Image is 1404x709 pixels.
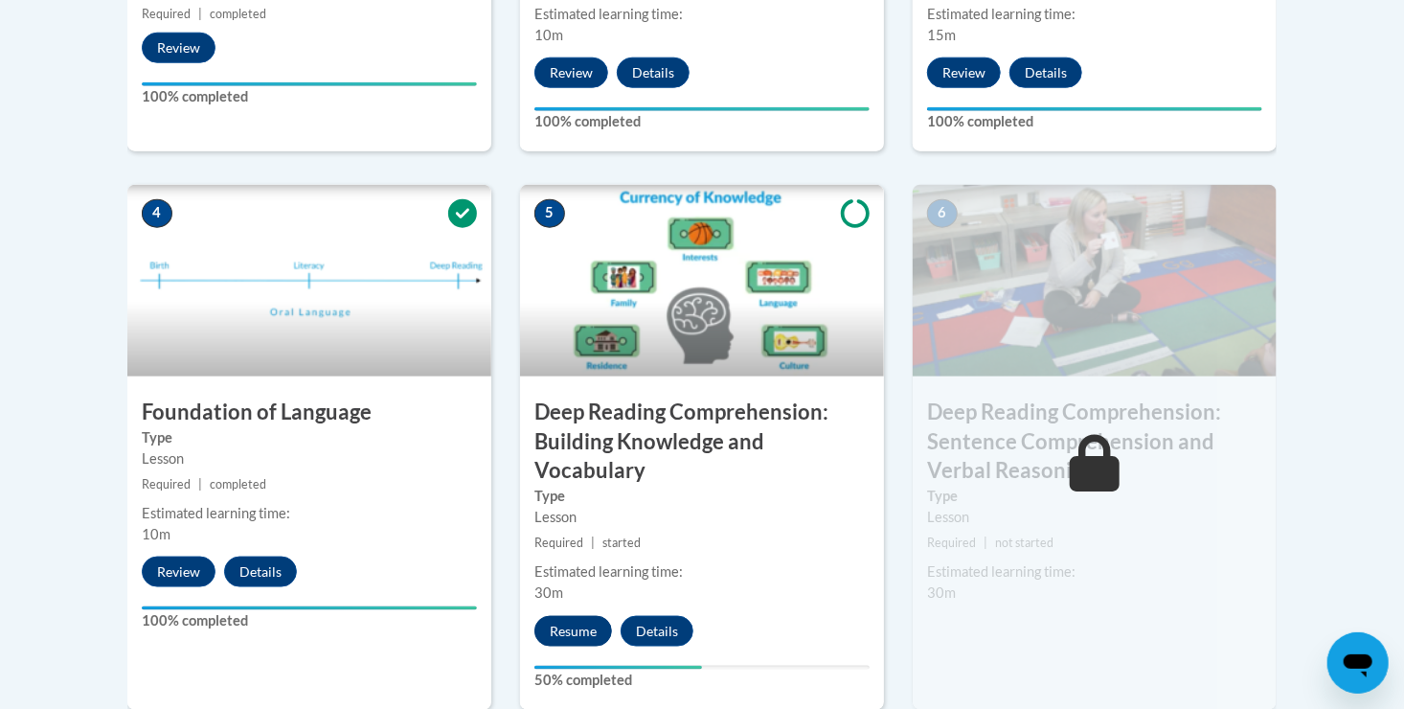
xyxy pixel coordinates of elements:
button: Details [617,57,690,88]
span: Required [142,477,191,492]
div: Estimated learning time: [534,561,870,583]
span: completed [210,7,266,21]
span: | [198,477,202,492]
button: Details [224,557,297,587]
div: Your progress [534,107,870,111]
div: Your progress [142,606,477,610]
span: completed [210,477,266,492]
span: 6 [927,199,958,228]
div: Your progress [927,107,1262,111]
h3: Deep Reading Comprehension: Building Knowledge and Vocabulary [520,398,884,486]
span: 4 [142,199,172,228]
img: Course Image [913,185,1277,377]
div: Lesson [142,448,477,469]
button: Review [927,57,1001,88]
span: 10m [534,27,563,43]
div: Estimated learning time: [534,4,870,25]
span: 30m [534,584,563,601]
label: Type [927,486,1262,507]
img: Course Image [127,185,491,377]
span: | [984,536,987,550]
h3: Deep Reading Comprehension: Sentence Comprehension and Verbal Reasoning [913,398,1277,486]
iframe: Button to launch messaging window [1327,632,1389,694]
label: 100% completed [142,86,477,107]
span: 10m [142,526,170,542]
button: Review [142,557,215,587]
h3: Foundation of Language [127,398,491,427]
label: 100% completed [142,610,477,631]
span: 5 [534,199,565,228]
button: Review [142,33,215,63]
span: 30m [927,584,956,601]
span: started [602,536,641,550]
div: Estimated learning time: [142,503,477,524]
div: Lesson [927,507,1262,528]
span: Required [142,7,191,21]
button: Details [621,616,693,647]
label: 100% completed [534,111,870,132]
span: | [198,7,202,21]
label: Type [142,427,477,448]
button: Details [1009,57,1082,88]
span: | [591,536,595,550]
label: 50% completed [534,670,870,691]
img: Course Image [520,185,884,377]
span: Required [534,536,583,550]
span: 15m [927,27,956,43]
div: Lesson [534,507,870,528]
div: Your progress [534,666,702,670]
label: 100% completed [927,111,1262,132]
div: Estimated learning time: [927,4,1262,25]
button: Review [534,57,608,88]
div: Your progress [142,82,477,86]
div: Estimated learning time: [927,561,1262,583]
label: Type [534,486,870,507]
span: not started [995,536,1053,550]
button: Resume [534,616,612,647]
span: Required [927,536,976,550]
